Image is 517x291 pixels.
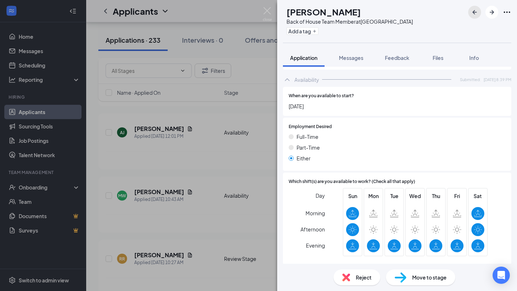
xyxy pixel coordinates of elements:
[385,55,409,61] span: Feedback
[468,6,481,19] button: ArrowLeftNew
[294,76,319,83] div: Availability
[287,27,318,35] button: PlusAdd a tag
[306,239,325,252] span: Evening
[484,76,511,83] span: [DATE] 8:39 PM
[290,55,317,61] span: Application
[346,192,359,200] span: Sun
[297,144,320,151] span: Part-Time
[451,192,464,200] span: Fri
[289,93,354,99] span: When are you available to start?
[388,192,401,200] span: Tue
[470,8,479,17] svg: ArrowLeftNew
[433,55,443,61] span: Files
[339,55,363,61] span: Messages
[488,8,496,17] svg: ArrowRight
[412,273,447,281] span: Move to stage
[283,75,292,84] svg: ChevronUp
[429,192,442,200] span: Thu
[306,207,325,220] span: Morning
[312,29,317,33] svg: Plus
[356,273,372,281] span: Reject
[471,192,484,200] span: Sat
[460,76,481,83] span: Submitted:
[301,223,325,236] span: Afternoon
[297,133,318,141] span: Full-Time
[297,154,311,162] span: Either
[287,6,361,18] h1: [PERSON_NAME]
[289,123,332,130] span: Employment Desired
[485,6,498,19] button: ArrowRight
[503,8,511,17] svg: Ellipses
[289,102,506,110] span: [DATE]
[469,55,479,61] span: Info
[316,192,325,200] span: Day
[409,192,421,200] span: Wed
[493,267,510,284] div: Open Intercom Messenger
[367,192,380,200] span: Mon
[289,178,415,185] span: Which shift(s) are you available to work? (Check all that apply)
[287,18,413,25] div: Back of House Team Member at [GEOGRAPHIC_DATA]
